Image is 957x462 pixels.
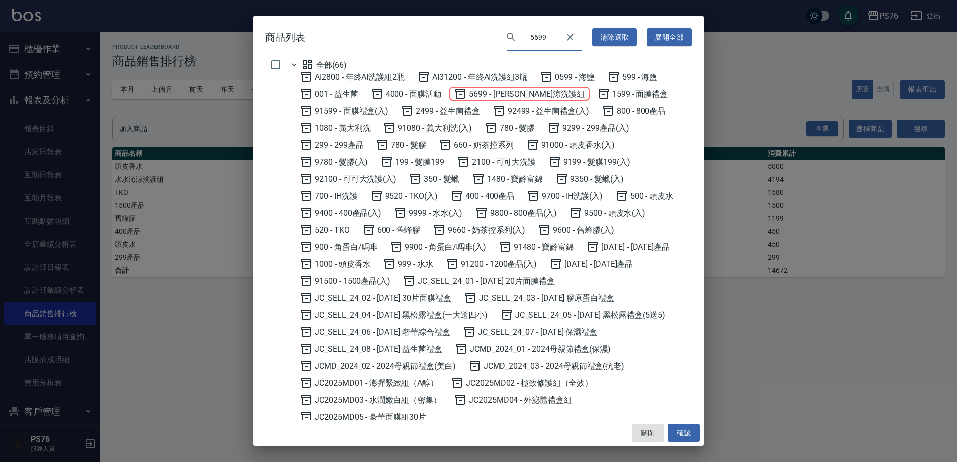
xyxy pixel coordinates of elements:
span: JC_SELL_24_02 - [DATE] 30片面膜禮盒 [300,292,451,304]
span: JC2025MD01 - 澎彈緊緻組（A醇） [300,377,438,389]
span: JC_SELL_24_01 - [DATE] 20片面膜禮盒 [403,275,555,287]
span: JCMD_2024_02 - 2024母親節禮盒(美白) [300,360,456,372]
span: 2499 - 益生菌禮盒 [401,105,480,117]
span: 780 - 髮膠 [376,139,426,151]
span: 91000 - 頭皮香水(入) [527,139,615,151]
span: 500 - 頭皮水 [616,190,674,202]
span: 299 - 299產品 [300,139,363,151]
span: JC_SELL_24_03 - [DATE] 膠原蛋白禮盒 [464,292,615,304]
span: 600 - 舊蜂膠 [363,224,421,236]
span: 4000 - 面膜活動 [371,88,441,100]
span: 660 - 奶茶控系列 [439,139,513,151]
span: 0599 - 海鹽 [540,71,595,83]
span: 780 - 髮膠 [485,122,535,134]
span: 9500 - 頭皮水(入) [570,207,645,219]
span: 9780 - 髮膠(入) [300,156,368,168]
span: 520 - TKO [300,224,350,236]
span: JC_SELL_24_07 - [DATE] 保濕禮盒 [463,326,598,338]
span: JC_SELL_24_04 - [DATE] 黑松露禮盒(一大送四小) [300,309,488,321]
span: 1000 - 頭皮香水 [300,258,370,270]
span: 9520 - TKO(入) [371,190,438,202]
span: 599 - 海鹽 [608,71,658,83]
span: 91500 - 1500產品(入) [300,275,390,287]
span: 700 - IH洗護 [300,190,358,202]
span: 9299 - 299產品(入) [548,122,629,134]
span: [DATE] - [DATE]產品 [587,241,670,253]
button: 關閉 [632,424,664,442]
span: JC2025MD03 - 水潤嫩白組（密集） [300,394,441,406]
span: 1480 - 寶齡富錦 [472,173,543,185]
span: 9660 - 奶茶控系列(入) [433,224,525,236]
button: 展開全部 [647,28,692,47]
span: 91200 - 1200產品(入) [446,258,537,270]
span: 9400 - 400產品(入) [300,207,381,219]
button: 清除選取 [592,28,637,47]
span: JCMD_2024_01 - 2024母親節禮盒(保濕) [455,343,611,355]
span: 91599 - 面膜禮盒(入) [300,105,388,117]
span: 91480 - 寶齡富錦 [499,241,574,253]
span: JC2025MD04 - 外泌體禮盒組 [454,394,572,406]
span: 2100 - 可可大洗護 [457,156,536,168]
span: 全部(66) [302,59,347,71]
input: 搜尋商品 [523,24,558,51]
span: 5699 - [PERSON_NAME]涼洗護組 [454,88,585,100]
span: JC2025MD05 - 豪華面膜組30片 [300,411,426,423]
span: 92499 - 益生菌禮盒(入) [493,105,589,117]
span: JCMD_2024_03 - 2024母親節禮盒(抗老) [469,360,625,372]
span: JC_SELL_24_08 - [DATE] 益生菌禮盒 [300,343,442,355]
span: JC_SELL_24_05 - [DATE] 黑松露禮盒(5送5) [501,309,665,321]
span: 9350 - 髮蠟(入) [556,173,623,185]
span: 9199 - 髮膜199(入) [549,156,630,168]
span: 999 - 水水 [383,258,433,270]
span: 350 - 髮蠟 [409,173,459,185]
span: 400 - 400產品 [451,190,514,202]
h2: 商品列表 [253,16,704,59]
span: JC_SELL_24_06 - [DATE] 奢華綜合禮盒 [300,326,450,338]
span: 199 - 髮膜199 [381,156,444,168]
span: 91080 - 義大利洗(入) [383,122,471,134]
span: 800 - 800產品 [602,105,665,117]
span: 92100 - 可可大洗護(入) [300,173,396,185]
span: 001 - 益生菌 [300,88,358,100]
span: 9999 - 水水(入) [394,207,462,219]
span: 9800 - 800產品(入) [475,207,557,219]
span: JC2025MD02 - 極致修護組（全效） [451,377,593,389]
span: 9600 - 舊蜂膠(入) [538,224,614,236]
span: [DATE] - [DATE]產品 [550,258,633,270]
span: 9900 - 角蛋白/嗎啡(入) [390,241,486,253]
button: 確認 [668,424,700,442]
span: AI2800 - 年終AI洗護組2瓶 [300,71,405,83]
span: AI31200 - 年終AI洗護組3瓶 [418,71,527,83]
span: 900 - 角蛋白/嗎啡 [300,241,377,253]
span: 1599 - 面膜禮盒 [598,88,668,100]
span: 9700 - IH洗護(入) [527,190,602,202]
span: 1080 - 義大利洗 [300,122,370,134]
